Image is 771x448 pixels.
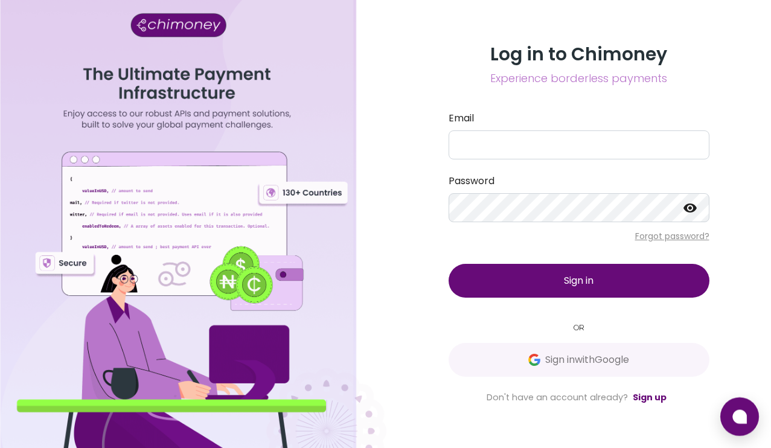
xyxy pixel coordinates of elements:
[449,111,709,126] label: Email
[633,391,667,403] a: Sign up
[487,391,628,403] span: Don't have an account already?
[449,322,709,333] small: OR
[449,264,709,298] button: Sign in
[449,43,709,65] h3: Log in to Chimoney
[449,174,709,188] label: Password
[564,274,593,287] span: Sign in
[449,70,709,87] span: Experience borderless payments
[528,354,540,366] img: Google
[720,397,759,436] button: Open chat window
[449,343,709,377] button: GoogleSign inwithGoogle
[449,230,709,242] p: Forgot password?
[545,353,629,367] span: Sign in with Google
